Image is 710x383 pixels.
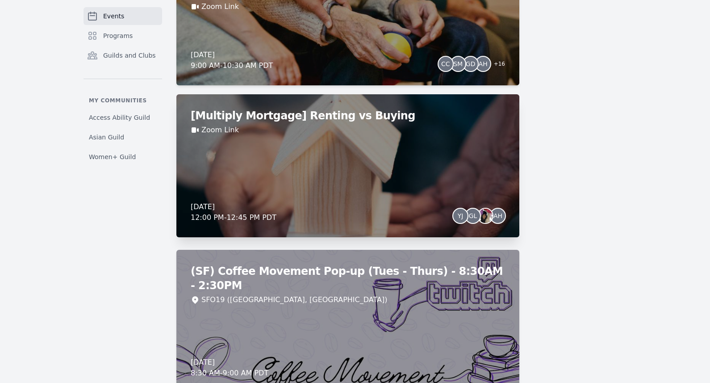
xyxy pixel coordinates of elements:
[489,59,505,71] span: + 16
[103,12,124,21] span: Events
[201,1,239,12] a: Zoom Link
[191,202,276,223] div: [DATE] 12:00 PM - 12:45 PM PDT
[469,213,477,219] span: GL
[191,50,273,71] div: [DATE] 9:00 AM - 10:30 AM PDT
[493,213,502,219] span: AH
[201,295,387,305] div: SFO19 ([GEOGRAPHIC_DATA], [GEOGRAPHIC_DATA])
[103,51,156,60] span: Guilds and Clubs
[84,149,162,165] a: Women+ Guild
[191,357,268,379] div: [DATE] 8:30 AM - 9:00 AM PDT
[84,7,162,165] nav: Sidebar
[84,129,162,145] a: Asian Guild
[89,152,136,161] span: Women+ Guild
[84,27,162,45] a: Programs
[84,46,162,64] a: Guilds and Clubs
[176,94,519,237] a: [Multiply Mortgage] Renting vs BuyingZoom Link[DATE]12:00 PM-12:45 PM PDTYJGLAH
[89,113,150,122] span: Access Ability Guild
[453,61,463,67] span: SM
[201,125,239,135] a: Zoom Link
[89,133,124,142] span: Asian Guild
[466,61,476,67] span: GD
[441,61,450,67] span: CC
[191,109,505,123] h2: [Multiply Mortgage] Renting vs Buying
[84,97,162,104] p: My communities
[84,7,162,25] a: Events
[103,31,133,40] span: Programs
[191,264,505,293] h2: (SF) Coffee Movement Pop-up (Tues - Thurs) - 8:30AM - 2:30PM
[479,61,488,67] span: AH
[458,213,464,219] span: YJ
[84,109,162,126] a: Access Ability Guild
